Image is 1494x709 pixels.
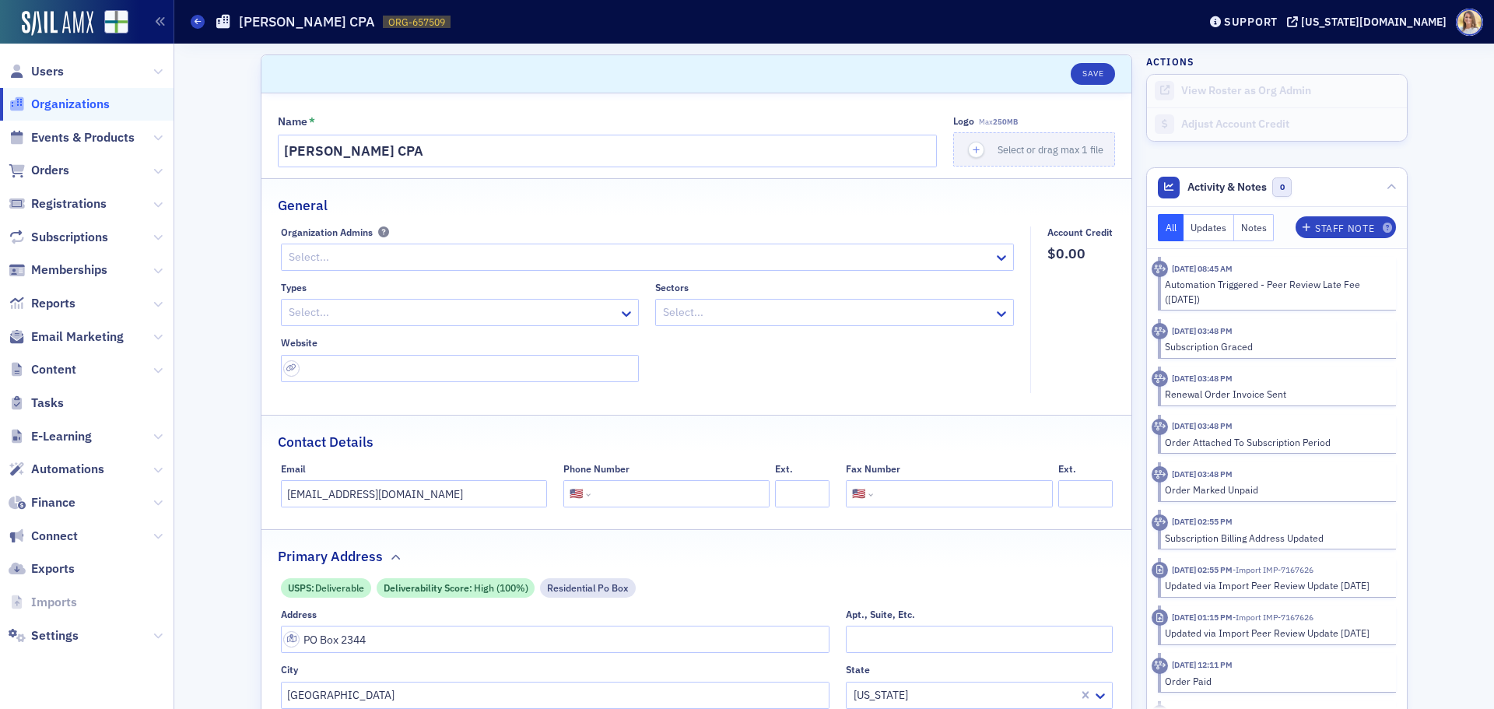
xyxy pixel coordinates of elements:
[384,581,474,595] span: Deliverability Score :
[1172,564,1233,575] time: 4/28/2025 02:55 PM
[31,560,75,577] span: Exports
[31,162,69,179] span: Orders
[9,627,79,644] a: Settings
[1172,325,1233,336] time: 5/1/2025 03:48 PM
[31,395,64,412] span: Tasks
[1165,578,1385,592] div: Updated via Import Peer Review Update [DATE]
[1165,483,1385,497] div: Order Marked Unpaid
[31,361,76,378] span: Content
[31,594,77,611] span: Imports
[281,337,317,349] div: Website
[979,117,1018,127] span: Max
[1172,516,1233,527] time: 4/28/2025 02:55 PM
[31,129,135,146] span: Events & Products
[9,261,107,279] a: Memberships
[278,195,328,216] h2: General
[1172,612,1233,623] time: 4/28/2025 01:15 PM
[9,560,75,577] a: Exports
[1152,370,1168,387] div: Activity
[281,664,298,676] div: City
[1172,659,1233,670] time: 7/23/2024 12:11 PM
[1287,16,1452,27] button: [US_STATE][DOMAIN_NAME]
[1152,323,1168,339] div: Activity
[1071,63,1115,85] button: Save
[239,12,375,31] h1: [PERSON_NAME] CPA
[953,132,1115,167] button: Select or drag max 1 file
[31,195,107,212] span: Registrations
[846,609,915,620] div: Apt., Suite, Etc.
[1152,562,1168,578] div: Imported Activity
[278,546,383,567] h2: Primary Address
[1152,609,1168,626] div: Imported Activity
[1233,564,1313,575] span: Import IMP-7167626
[9,195,107,212] a: Registrations
[655,282,689,293] div: Sectors
[1146,54,1194,68] h4: Actions
[281,282,307,293] div: Types
[953,115,974,127] div: Logo
[9,361,76,378] a: Content
[1187,179,1267,195] span: Activity & Notes
[1165,626,1385,640] div: Updated via Import Peer Review Update [DATE]
[570,486,583,502] div: 🇺🇸
[1315,224,1374,233] div: Staff Note
[1047,226,1113,238] div: Account Credit
[31,428,92,445] span: E-Learning
[9,528,78,545] a: Connect
[93,10,128,37] a: View Homepage
[1152,514,1168,531] div: Activity
[1058,463,1076,475] div: Ext.
[104,10,128,34] img: SailAMX
[1172,420,1233,431] time: 5/1/2025 03:48 PM
[9,63,64,80] a: Users
[1234,214,1275,241] button: Notes
[1165,435,1385,449] div: Order Attached To Subscription Period
[1165,531,1385,545] div: Subscription Billing Address Updated
[1172,263,1233,274] time: 8/12/2025 08:45 AM
[563,463,630,475] div: Phone Number
[1152,419,1168,435] div: Activity
[1456,9,1483,36] span: Profile
[31,461,104,478] span: Automations
[1165,674,1385,688] div: Order Paid
[281,609,317,620] div: Address
[993,117,1018,127] span: 250MB
[281,578,371,598] div: USPS: Deliverable
[9,229,108,246] a: Subscriptions
[1272,177,1292,197] span: 0
[998,143,1103,156] span: Select or drag max 1 file
[1165,277,1385,306] div: Automation Triggered - Peer Review Late Fee ([DATE])
[31,96,110,113] span: Organizations
[540,578,636,598] div: Residential Po Box
[31,494,75,511] span: Finance
[775,463,793,475] div: Ext.
[1233,612,1313,623] span: Import IMP-7167626
[1047,244,1113,264] span: $0.00
[9,594,77,611] a: Imports
[1152,261,1168,277] div: Activity
[1181,118,1399,132] div: Adjust Account Credit
[1152,658,1168,674] div: Activity
[846,463,900,475] div: Fax Number
[31,627,79,644] span: Settings
[377,578,535,598] div: Deliverability Score: High (100%)
[1147,107,1407,141] a: Adjust Account Credit
[852,486,865,502] div: 🇺🇸
[1158,214,1184,241] button: All
[9,129,135,146] a: Events & Products
[9,96,110,113] a: Organizations
[278,432,373,452] h2: Contact Details
[22,11,93,36] a: SailAMX
[278,115,307,129] div: Name
[31,229,108,246] span: Subscriptions
[388,16,445,29] span: ORG-657509
[9,162,69,179] a: Orders
[1165,387,1385,401] div: Renewal Order Invoice Sent
[1172,373,1233,384] time: 5/1/2025 03:48 PM
[9,494,75,511] a: Finance
[288,581,316,595] span: USPS :
[9,428,92,445] a: E-Learning
[281,463,306,475] div: Email
[31,63,64,80] span: Users
[31,295,75,312] span: Reports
